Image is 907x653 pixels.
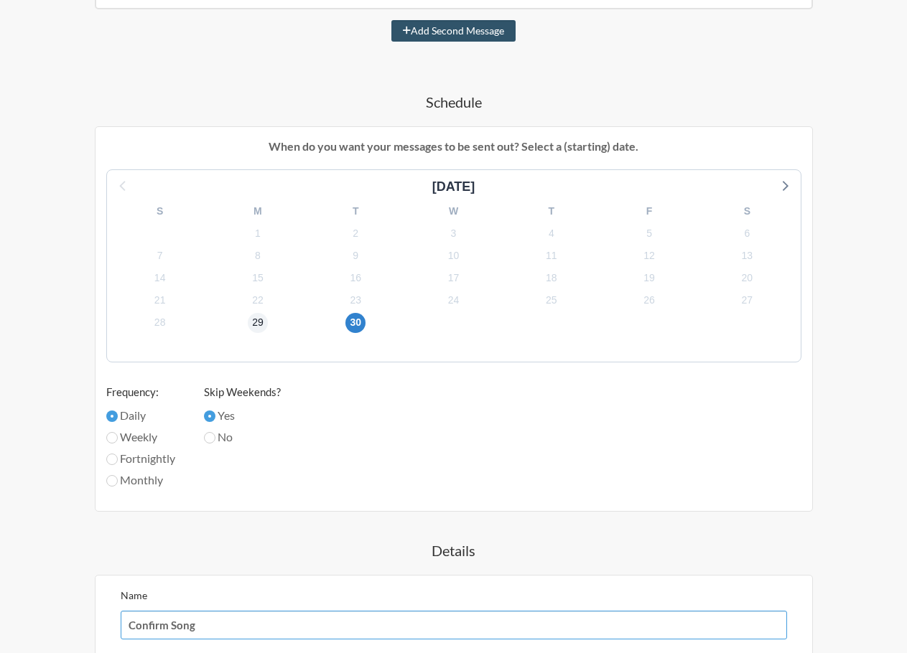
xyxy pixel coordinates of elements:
label: Name [121,589,147,601]
span: Thursday, October 2, 2025 [345,223,366,243]
input: No [204,432,215,443]
span: Monday, October 6, 2025 [737,223,757,243]
span: Wednesday, October 29, 2025 [248,313,268,333]
input: Monthly [106,475,118,487]
span: Friday, October 3, 2025 [443,223,463,243]
label: Weekly [106,428,175,446]
span: Wednesday, October 22, 2025 [248,291,268,311]
span: Sunday, October 12, 2025 [639,245,659,266]
div: W [404,200,502,222]
span: Monday, October 27, 2025 [737,291,757,311]
input: Yes [204,410,215,422]
input: Daily [106,410,118,422]
span: Sunday, October 19, 2025 [639,268,659,288]
span: Thursday, October 23, 2025 [345,291,366,311]
span: Sunday, October 26, 2025 [639,291,659,311]
span: Tuesday, October 7, 2025 [150,245,170,266]
span: Saturday, October 18, 2025 [541,268,562,288]
span: Thursday, October 16, 2025 [345,268,366,288]
label: Daily [106,407,175,424]
label: Yes [204,407,281,424]
span: Friday, October 17, 2025 [443,268,463,288]
span: Wednesday, October 1, 2025 [248,223,268,243]
span: Tuesday, October 21, 2025 [150,291,170,311]
span: Sunday, October 5, 2025 [639,223,659,243]
input: Weekly [106,432,118,443]
div: T [503,200,600,222]
div: [DATE] [427,177,481,197]
button: Add Second Message [391,20,516,42]
span: Saturday, October 4, 2025 [541,223,562,243]
span: Wednesday, October 8, 2025 [248,245,268,266]
div: T [307,200,404,222]
h4: Details [43,540,864,560]
span: Monday, October 13, 2025 [737,245,757,266]
span: Tuesday, October 28, 2025 [150,313,170,333]
span: Friday, October 24, 2025 [443,291,463,311]
span: Friday, October 10, 2025 [443,245,463,266]
span: Wednesday, October 15, 2025 [248,268,268,288]
span: Saturday, October 25, 2025 [541,291,562,311]
input: Fortnightly [106,454,118,465]
label: Monthly [106,471,175,489]
label: No [204,428,281,446]
input: We suggest a 2 to 4 word name [121,611,787,639]
div: F [600,200,698,222]
span: Tuesday, October 14, 2025 [150,268,170,288]
label: Skip Weekends? [204,384,281,400]
label: Fortnightly [106,450,175,467]
div: M [209,200,307,222]
div: S [111,200,209,222]
label: Frequency: [106,384,175,400]
span: Thursday, October 9, 2025 [345,245,366,266]
span: Monday, October 20, 2025 [737,268,757,288]
span: Saturday, October 11, 2025 [541,245,562,266]
span: Thursday, October 30, 2025 [345,313,366,333]
h4: Schedule [43,92,864,112]
p: When do you want your messages to be sent out? Select a (starting) date. [106,138,801,155]
div: S [698,200,796,222]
